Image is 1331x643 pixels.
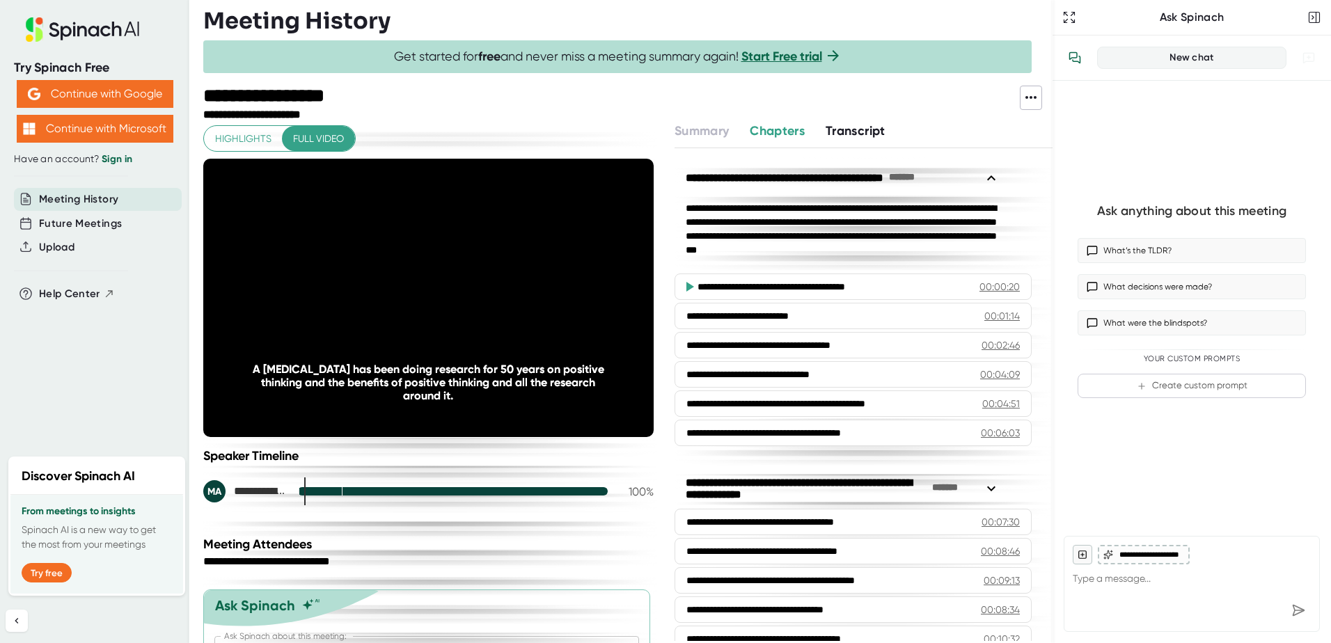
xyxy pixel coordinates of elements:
[17,80,173,108] button: Continue with Google
[982,397,1020,411] div: 00:04:51
[1079,10,1305,24] div: Ask Spinach
[984,573,1020,587] div: 00:09:13
[14,60,175,76] div: Try Spinach Free
[203,537,657,552] div: Meeting Attendees
[39,286,100,302] span: Help Center
[981,544,1020,558] div: 00:08:46
[1078,354,1306,364] div: Your Custom Prompts
[39,191,118,207] button: Meeting History
[478,49,501,64] b: free
[741,49,822,64] a: Start Free trial
[979,280,1020,294] div: 00:00:20
[750,122,805,141] button: Chapters
[1078,374,1306,398] button: Create custom prompt
[1061,44,1089,72] button: View conversation history
[826,123,885,138] span: Transcript
[1078,238,1306,263] button: What’s the TLDR?
[22,506,172,517] h3: From meetings to insights
[203,480,226,502] div: MA
[980,367,1020,381] div: 00:04:09
[619,485,654,498] div: 100 %
[215,597,295,614] div: Ask Spinach
[215,130,271,148] span: Highlights
[675,123,729,138] span: Summary
[293,130,344,148] span: Full video
[982,338,1020,352] div: 00:02:46
[981,426,1020,440] div: 00:06:03
[22,467,135,486] h2: Discover Spinach AI
[6,610,28,632] button: Collapse sidebar
[203,448,654,463] div: Speaker Timeline
[282,126,355,152] button: Full video
[204,126,283,152] button: Highlights
[1078,274,1306,299] button: What decisions were made?
[675,122,729,141] button: Summary
[1305,8,1324,27] button: Close conversation sidebar
[1286,598,1311,623] div: Send message
[17,115,173,143] button: Continue with Microsoft
[102,153,132,165] a: Sign in
[750,123,805,138] span: Chapters
[22,523,172,552] p: Spinach AI is a new way to get the most from your meetings
[22,563,72,582] button: Try free
[1097,203,1286,219] div: Ask anything about this meeting
[39,286,115,302] button: Help Center
[203,8,391,34] h3: Meeting History
[981,603,1020,617] div: 00:08:34
[984,309,1020,323] div: 00:01:14
[249,363,608,402] div: A [MEDICAL_DATA] has been doing research for 50 years on positive thinking and the benefits of po...
[1078,310,1306,335] button: What were the blindspots?
[1060,8,1079,27] button: Expand to Ask Spinach page
[28,88,40,100] img: Aehbyd4JwY73AAAAAElFTkSuQmCC
[39,239,74,255] button: Upload
[826,122,885,141] button: Transcript
[394,49,842,65] span: Get started for and never miss a meeting summary again!
[14,153,175,166] div: Have an account?
[1106,51,1277,64] div: New chat
[39,216,122,232] button: Future Meetings
[982,515,1020,529] div: 00:07:30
